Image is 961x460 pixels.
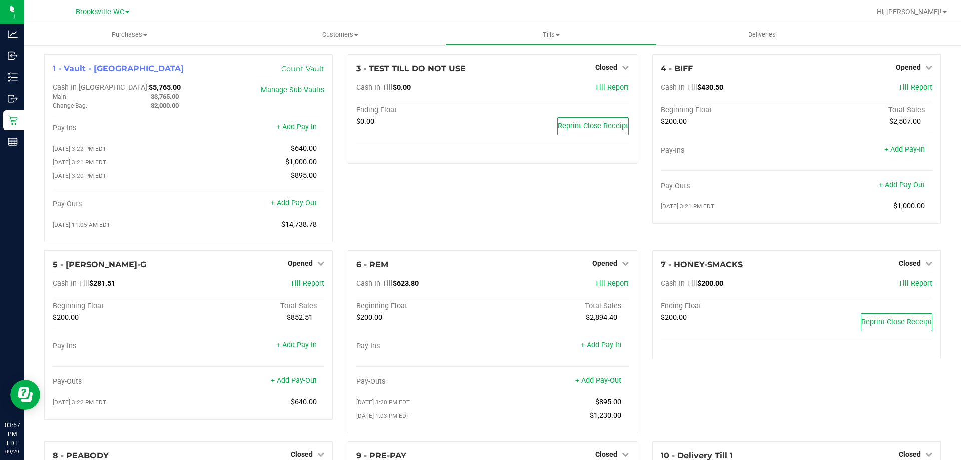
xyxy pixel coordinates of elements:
p: 03:57 PM EDT [5,421,20,448]
span: Main: [53,93,68,100]
button: Reprint Close Receipt [861,313,932,331]
span: $0.00 [356,117,374,126]
a: + Add Pay-Out [271,376,317,385]
span: 5 - [PERSON_NAME]-G [53,260,146,269]
a: Till Report [595,83,629,92]
span: [DATE] 11:05 AM EDT [53,221,110,228]
span: $2,507.00 [889,117,921,126]
a: Customers [235,24,445,45]
span: [DATE] 3:22 PM EDT [53,145,106,152]
span: 4 - BIFF [661,64,693,73]
span: $640.00 [291,144,317,153]
span: $895.00 [291,171,317,180]
span: [DATE] 3:20 PM EDT [356,399,410,406]
span: $5,765.00 [149,83,181,92]
div: Ending Float [356,106,493,115]
a: Tills [445,24,656,45]
a: Purchases [24,24,235,45]
span: [DATE] 3:20 PM EDT [53,172,106,179]
span: [DATE] 3:22 PM EDT [53,399,106,406]
span: Till Report [898,83,932,92]
inline-svg: Outbound [8,94,18,104]
a: Till Report [290,279,324,288]
span: Change Bag: [53,102,87,109]
span: $895.00 [595,398,621,406]
span: 6 - REM [356,260,388,269]
a: + Add Pay-Out [879,181,925,189]
span: $0.00 [393,83,411,92]
span: Cash In Till [53,279,89,288]
a: Manage Sub-Vaults [261,86,324,94]
span: Closed [899,259,921,267]
span: $200.00 [661,313,687,322]
span: $852.51 [287,313,313,322]
span: Deliveries [735,30,789,39]
span: Purchases [24,30,235,39]
span: $281.51 [89,279,115,288]
p: 09/29 [5,448,20,455]
span: Reprint Close Receipt [861,318,932,326]
a: Deliveries [657,24,867,45]
a: + Add Pay-Out [271,199,317,207]
span: Closed [595,450,617,458]
div: Pay-Ins [356,342,493,351]
span: $2,000.00 [151,102,179,109]
div: Pay-Outs [53,377,189,386]
span: Brooksville WC [76,8,124,16]
div: Beginning Float [661,106,797,115]
div: Beginning Float [356,302,493,311]
span: Cash In Till [356,83,393,92]
div: Ending Float [661,302,797,311]
span: Cash In Till [356,279,393,288]
span: $1,230.00 [590,411,621,420]
span: Cash In [GEOGRAPHIC_DATA]: [53,83,149,92]
span: [DATE] 3:21 PM EDT [661,203,714,210]
inline-svg: Inbound [8,51,18,61]
span: $623.80 [393,279,419,288]
div: Pay-Outs [53,200,189,209]
div: Pay-Ins [53,342,189,351]
span: Closed [899,450,921,458]
span: $1,000.00 [285,158,317,166]
span: Tills [446,30,656,39]
span: Closed [291,450,313,458]
span: $200.00 [53,313,79,322]
inline-svg: Retail [8,115,18,125]
span: Opened [288,259,313,267]
div: Total Sales [493,302,629,311]
span: $200.00 [661,117,687,126]
span: $1,000.00 [893,202,925,210]
div: Pay-Outs [661,182,797,191]
div: Pay-Outs [356,377,493,386]
span: $14,738.78 [281,220,317,229]
a: + Add Pay-In [581,341,621,349]
a: Till Report [898,279,932,288]
span: $200.00 [356,313,382,322]
inline-svg: Analytics [8,29,18,39]
span: Hi, [PERSON_NAME]! [877,8,942,16]
span: $3,765.00 [151,93,179,100]
span: [DATE] 1:03 PM EDT [356,412,410,419]
span: $200.00 [697,279,723,288]
span: Reprint Close Receipt [558,122,628,130]
span: Cash In Till [661,279,697,288]
a: + Add Pay-Out [575,376,621,385]
span: 3 - TEST TILL DO NOT USE [356,64,466,73]
div: Pay-Ins [53,124,189,133]
span: Opened [592,259,617,267]
div: Beginning Float [53,302,189,311]
inline-svg: Inventory [8,72,18,82]
span: Closed [595,63,617,71]
span: $430.50 [697,83,723,92]
span: 1 - Vault - [GEOGRAPHIC_DATA] [53,64,184,73]
a: Till Report [595,279,629,288]
span: $640.00 [291,398,317,406]
div: Pay-Ins [661,146,797,155]
button: Reprint Close Receipt [557,117,629,135]
a: + Add Pay-In [884,145,925,154]
span: [DATE] 3:21 PM EDT [53,159,106,166]
inline-svg: Reports [8,137,18,147]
